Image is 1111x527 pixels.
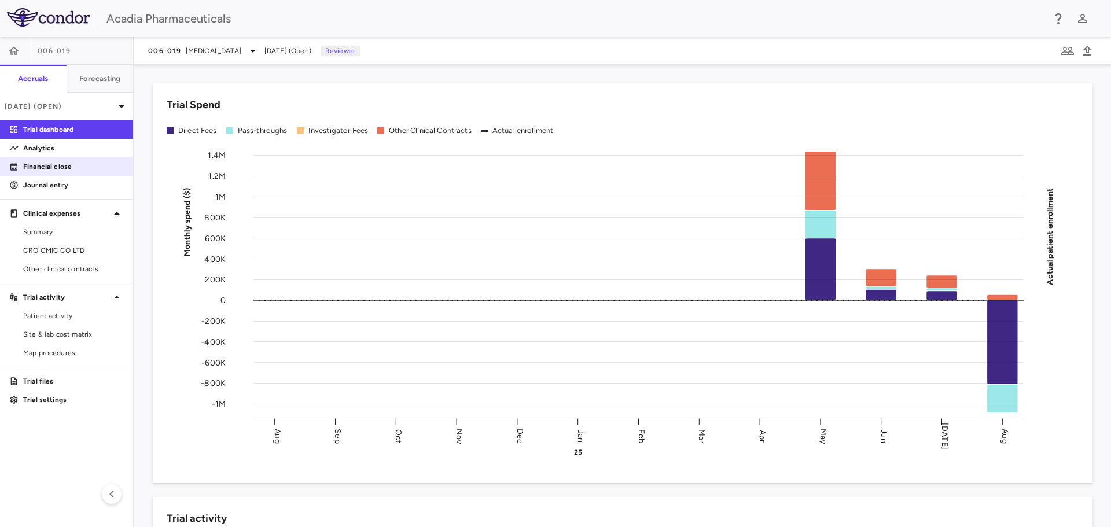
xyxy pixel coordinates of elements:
text: Feb [637,429,646,443]
text: Nov [454,428,464,444]
text: Mar [697,429,707,443]
h6: Trial Spend [167,97,220,113]
img: logo-full-SnFGN8VE.png [7,8,90,27]
text: May [818,428,828,444]
span: 006-019 [38,46,71,56]
span: 006-019 [148,46,181,56]
p: Financial close [23,161,124,172]
tspan: Monthly spend ($) [182,187,192,256]
p: Reviewer [321,46,360,56]
span: [DATE] (Open) [264,46,311,56]
text: 25 [574,448,582,456]
p: Journal entry [23,180,124,190]
tspan: 800K [204,212,226,222]
tspan: 1.2M [208,171,226,181]
span: Site & lab cost matrix [23,329,124,340]
span: [MEDICAL_DATA] [186,46,241,56]
tspan: Actual patient enrollment [1045,187,1055,285]
p: Analytics [23,143,124,153]
h6: Accruals [18,73,48,84]
div: Other Clinical Contracts [389,126,472,136]
tspan: 400K [204,254,226,264]
text: [DATE] [940,423,950,449]
tspan: -200K [201,316,226,326]
span: Summary [23,227,124,237]
tspan: 1M [215,192,226,202]
div: Actual enrollment [492,126,554,136]
text: Jan [576,429,586,442]
tspan: -400K [201,337,226,347]
div: Direct Fees [178,126,217,136]
h6: Trial activity [167,511,227,526]
tspan: 1.4M [208,150,226,160]
div: Pass-throughs [238,126,288,136]
text: Aug [273,429,282,443]
p: Trial files [23,376,124,386]
p: Clinical expenses [23,208,110,219]
tspan: 600K [205,233,226,243]
p: Trial dashboard [23,124,124,135]
h6: Forecasting [79,73,121,84]
span: Patient activity [23,311,124,321]
tspan: -1M [212,399,226,409]
tspan: 0 [220,296,226,305]
text: Jun [879,429,889,443]
p: Trial activity [23,292,110,303]
span: Other clinical contracts [23,264,124,274]
tspan: -600K [201,358,226,367]
span: Map procedures [23,348,124,358]
text: Dec [515,428,525,443]
text: Sep [333,429,343,443]
tspan: -800K [201,378,226,388]
span: CRO CMIC CO LTD [23,245,124,256]
text: Oct [393,429,403,443]
div: Investigator Fees [308,126,369,136]
tspan: 200K [205,275,226,285]
p: Trial settings [23,395,124,405]
div: Acadia Pharmaceuticals [106,10,1044,27]
p: [DATE] (Open) [5,101,115,112]
text: Aug [1000,429,1010,443]
text: Apr [757,429,767,442]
